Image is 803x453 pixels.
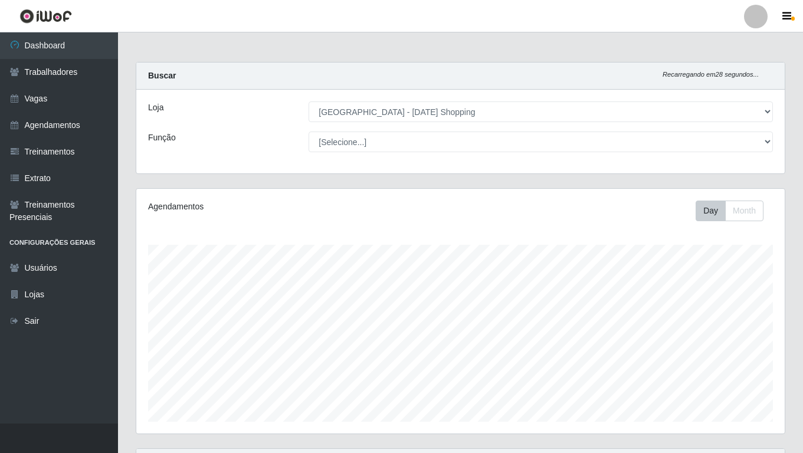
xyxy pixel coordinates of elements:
label: Função [148,132,176,144]
button: Day [696,201,726,221]
button: Month [725,201,763,221]
img: CoreUI Logo [19,9,72,24]
div: Toolbar with button groups [696,201,773,221]
div: First group [696,201,763,221]
div: Agendamentos [148,201,398,213]
label: Loja [148,101,163,114]
strong: Buscar [148,71,176,80]
i: Recarregando em 28 segundos... [663,71,759,78]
